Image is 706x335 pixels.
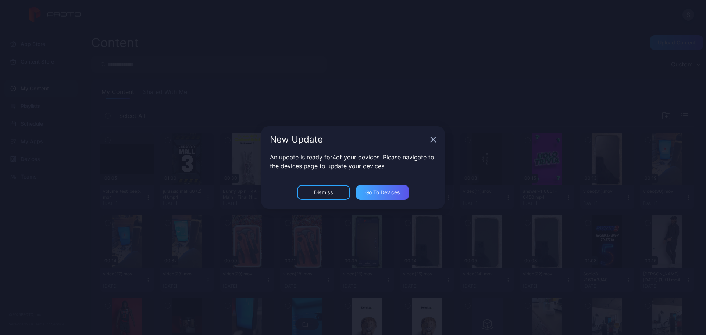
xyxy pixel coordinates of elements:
div: Dismiss [314,190,333,195]
div: Go to devices [365,190,400,195]
button: Dismiss [297,185,350,200]
button: Go to devices [356,185,409,200]
div: New Update [270,135,427,144]
p: An update is ready for 4 of your devices. Please navigate to the devices page to update your devi... [270,153,436,170]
